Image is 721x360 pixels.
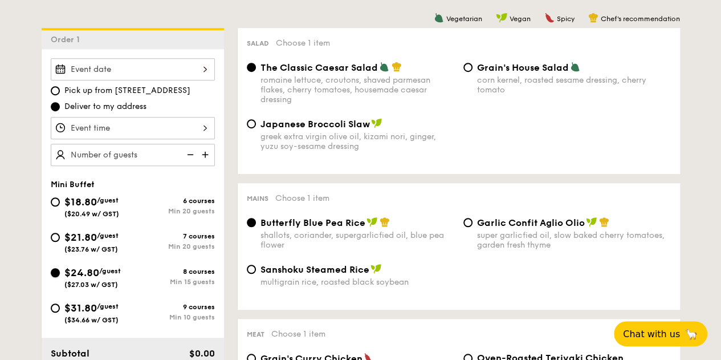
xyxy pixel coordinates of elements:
input: The Classic Caesar Saladromaine lettuce, croutons, shaved parmesan flakes, cherry tomatoes, house... [247,63,256,72]
input: Grain's House Saladcorn kernel, roasted sesame dressing, cherry tomato [463,63,472,72]
span: Vegan [510,15,531,23]
span: Order 1 [51,35,84,45]
span: Choose 1 item [275,193,329,203]
span: $0.00 [189,348,214,359]
div: multigrain rice, roasted black soybean [260,277,454,287]
div: Min 20 guests [133,207,215,215]
div: super garlicfied oil, slow baked cherry tomatoes, garden fresh thyme [477,230,671,250]
span: Chef's recommendation [601,15,680,23]
input: Garlic Confit Aglio Oliosuper garlicfied oil, slow baked cherry tomatoes, garden fresh thyme [463,218,472,227]
img: icon-vegetarian.fe4039eb.svg [434,13,444,23]
img: icon-vegan.f8ff3823.svg [496,13,507,23]
span: The Classic Caesar Salad [260,62,378,73]
span: $18.80 [64,196,97,208]
img: icon-chef-hat.a58ddaea.svg [392,62,402,72]
span: Butterfly Blue Pea Rice [260,217,365,228]
div: 6 courses [133,197,215,205]
span: Subtotal [51,348,89,359]
span: Spicy [557,15,575,23]
span: Vegetarian [446,15,482,23]
div: corn kernel, roasted sesame dressing, cherry tomato [477,75,671,95]
div: 8 courses [133,268,215,276]
img: icon-spicy.37a8142b.svg [544,13,555,23]
span: /guest [99,267,121,275]
div: Min 20 guests [133,242,215,250]
input: $21.80/guest($23.76 w/ GST)7 coursesMin 20 guests [51,233,60,242]
input: $18.80/guest($20.49 w/ GST)6 coursesMin 20 guests [51,197,60,207]
div: shallots, coriander, supergarlicfied oil, blue pea flower [260,230,454,250]
input: $24.80/guest($27.03 w/ GST)8 coursesMin 15 guests [51,268,60,277]
img: icon-chef-hat.a58ddaea.svg [380,217,390,227]
span: Salad [247,39,269,47]
input: Pick up from [STREET_ADDRESS] [51,86,60,95]
div: 9 courses [133,303,215,311]
span: Meat [247,330,264,338]
span: $21.80 [64,231,97,244]
img: icon-chef-hat.a58ddaea.svg [588,13,598,23]
span: /guest [97,302,119,310]
img: icon-vegetarian.fe4039eb.svg [570,62,580,72]
input: Japanese Broccoli Slawgreek extra virgin olive oil, kizami nori, ginger, yuzu soy-sesame dressing [247,119,256,128]
span: Japanese Broccoli Slaw [260,119,370,130]
span: ($20.49 w/ GST) [64,210,119,218]
input: Butterfly Blue Pea Riceshallots, coriander, supergarlicfied oil, blue pea flower [247,218,256,227]
span: $24.80 [64,266,99,279]
img: icon-vegan.f8ff3823.svg [366,217,378,227]
span: Choose 1 item [271,329,325,339]
div: Min 10 guests [133,313,215,321]
input: Event date [51,58,215,80]
span: 🦙 [685,327,698,341]
span: $31.80 [64,302,97,314]
img: icon-vegan.f8ff3823.svg [586,217,597,227]
div: greek extra virgin olive oil, kizami nori, ginger, yuzu soy-sesame dressing [260,132,454,151]
input: Deliver to my address [51,102,60,111]
span: Sanshoku Steamed Rice [260,264,369,275]
img: icon-vegan.f8ff3823.svg [371,118,382,128]
img: icon-vegetarian.fe4039eb.svg [379,62,389,72]
img: icon-add.58712e84.svg [198,144,215,165]
img: icon-reduce.1d2dbef1.svg [181,144,198,165]
input: $31.80/guest($34.66 w/ GST)9 coursesMin 10 guests [51,304,60,313]
span: Choose 1 item [276,38,330,48]
span: Mini Buffet [51,180,95,189]
div: 7 courses [133,232,215,240]
span: Mains [247,195,268,203]
span: /guest [97,196,119,204]
span: Chat with us [623,329,680,339]
span: Garlic Confit Aglio Olio [477,217,585,228]
span: Grain's House Salad [477,62,569,73]
span: ($34.66 w/ GST) [64,316,119,324]
span: Pick up from [STREET_ADDRESS] [64,85,190,96]
div: romaine lettuce, croutons, shaved parmesan flakes, cherry tomatoes, housemade caesar dressing [260,75,454,104]
input: Sanshoku Steamed Ricemultigrain rice, roasted black soybean [247,265,256,274]
button: Chat with us🦙 [614,321,707,346]
input: Number of guests [51,144,215,166]
span: Deliver to my address [64,101,146,112]
img: icon-chef-hat.a58ddaea.svg [599,217,609,227]
span: ($23.76 w/ GST) [64,245,118,253]
img: icon-vegan.f8ff3823.svg [370,264,382,274]
span: ($27.03 w/ GST) [64,281,118,289]
input: Event time [51,117,215,139]
span: /guest [97,232,119,240]
div: Min 15 guests [133,278,215,286]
